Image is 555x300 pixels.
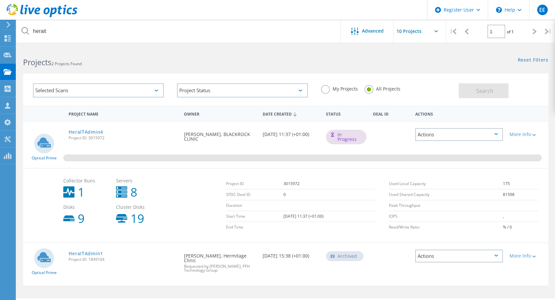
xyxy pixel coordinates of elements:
div: Owner [181,107,259,120]
a: HeraITAdmin1 [69,251,103,256]
div: [DATE] 11:37 (+01:00) [259,122,322,143]
div: [PERSON_NAME], BLACKROCK CLINIC [181,122,259,148]
div: Selected Scans [33,83,164,97]
span: Search [476,87,493,95]
input: Search projects by name, owner, ID, company, etc [16,20,341,43]
td: 81598 [503,189,539,200]
div: Actions [415,250,503,262]
a: HeraITAdmin4 [69,130,103,134]
td: 175 [503,178,539,189]
a: Reset Filters [518,58,548,63]
a: Live Optics Dashboard [7,14,77,18]
td: Used Shared Capacity [389,189,503,200]
div: [PERSON_NAME], Hermitage Clinic [181,243,259,279]
span: Advanced [362,29,384,33]
div: Project Name [65,107,181,120]
td: 0 [283,189,376,200]
div: | [541,20,555,43]
div: More Info [510,254,545,258]
div: Date Created [259,107,322,120]
label: All Projects [365,85,400,91]
b: 1 [78,186,85,198]
div: Deal Id [370,107,412,120]
span: Project ID: 3015972 [69,136,178,140]
label: My Projects [321,85,358,91]
span: Disks [63,205,109,209]
td: Project ID [226,178,283,189]
span: Optical Prime [32,156,57,160]
button: Search [459,83,509,98]
td: 3015972 [283,178,376,189]
span: Project ID: 1849104 [69,258,178,261]
td: [DATE] 11:37 (+01:00) [283,211,376,222]
div: In Progress [326,130,366,144]
b: 8 [131,186,137,198]
td: , [503,211,539,222]
b: 19 [131,213,144,225]
div: | [446,20,460,43]
div: Actions [415,128,503,141]
span: EE [539,7,545,13]
td: Peak Throughput [389,200,503,211]
span: Servers [116,178,162,183]
td: SFDC Deal ID [226,189,283,200]
span: of 1 [507,29,514,35]
div: More Info [510,132,545,137]
td: IOPS [389,211,503,222]
span: Requested by [PERSON_NAME], PFH Technology Group [184,264,256,272]
svg: \n [496,7,502,13]
div: Archived [326,251,364,261]
span: Cluster Disks [116,205,162,209]
td: Used Local Capacity [389,178,503,189]
span: Optical Prime [32,271,57,275]
span: Collector Runs [63,178,109,183]
span: 2 Projects Found [51,61,82,67]
div: [DATE] 15:38 (+01:00) [259,243,322,265]
td: End Time [226,222,283,233]
div: Actions [412,107,507,120]
div: Status [323,107,370,120]
b: 9 [78,213,85,225]
td: % / 0 [503,222,539,233]
td: Start Time [226,211,283,222]
div: Project Status [177,83,308,97]
td: Read/Write Ratio [389,222,503,233]
td: Duration [226,200,283,211]
b: Projects [23,57,51,68]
